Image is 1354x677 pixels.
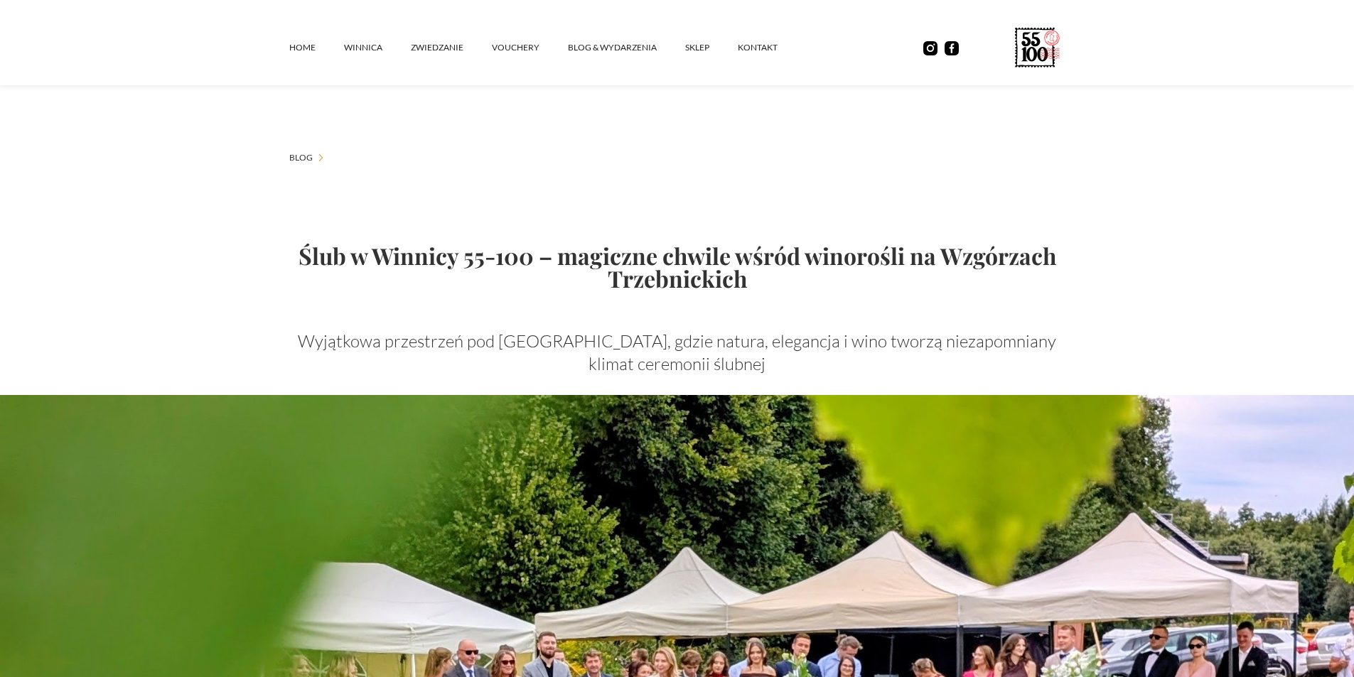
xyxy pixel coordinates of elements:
a: Blog & Wydarzenia [568,26,685,69]
h1: Ślub w Winnicy 55-100 – magiczne chwile wśród winorośli na Wzgórzach Trzebnickich [289,244,1065,290]
a: kontakt [738,26,806,69]
a: vouchery [492,26,568,69]
a: Home [289,26,344,69]
a: SKLEP [685,26,738,69]
a: Blog [289,151,313,165]
a: ZWIEDZANIE [411,26,492,69]
a: winnica [344,26,411,69]
p: Wyjątkowa przestrzeń pod [GEOGRAPHIC_DATA], gdzie natura, elegancja i wino tworzą niezapomniany k... [289,330,1065,375]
